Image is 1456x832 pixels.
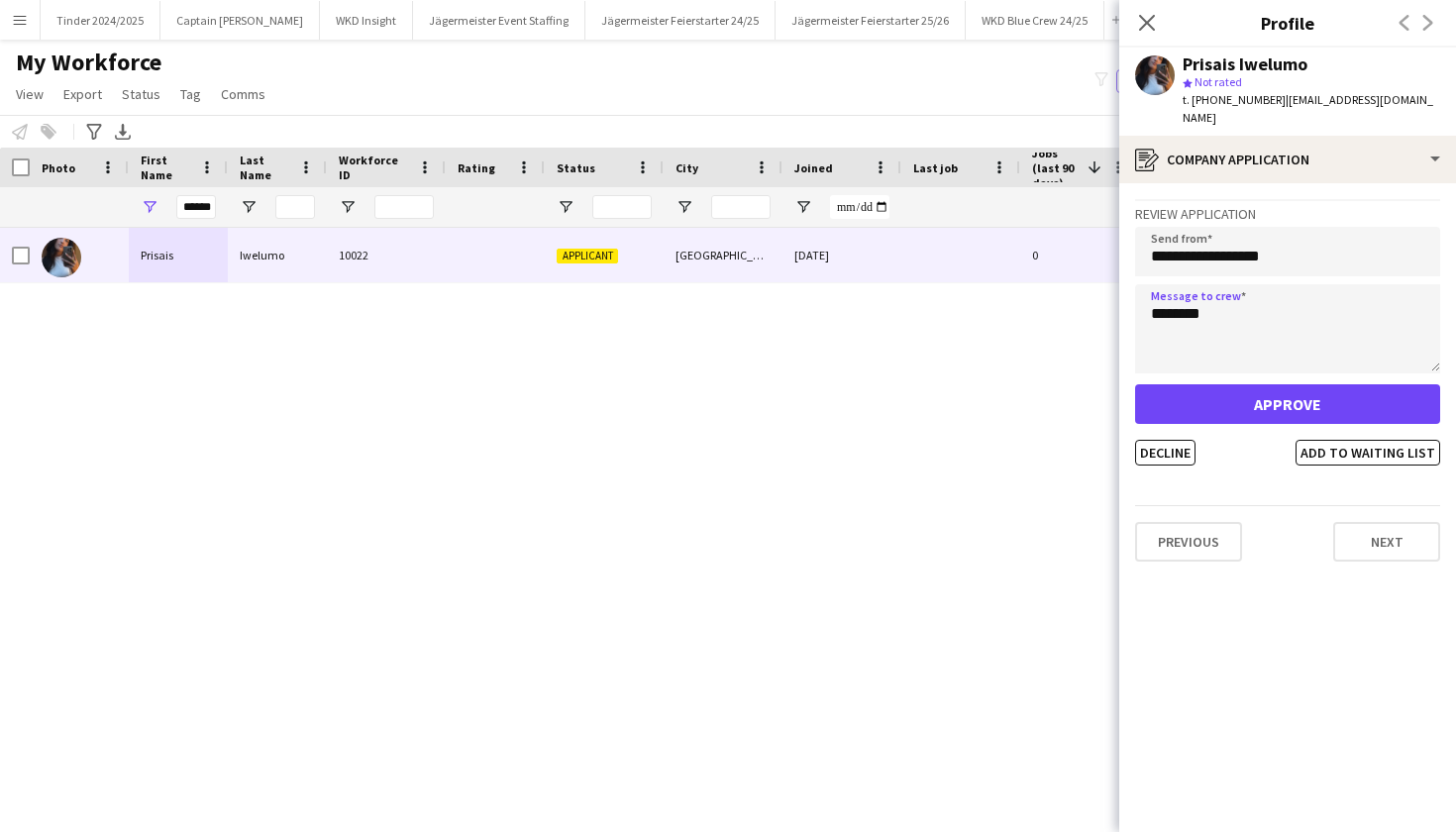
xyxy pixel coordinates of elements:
div: [GEOGRAPHIC_DATA] [664,228,782,282]
button: Next [1333,522,1440,562]
span: First Name [141,153,192,182]
button: Open Filter Menu [676,198,693,216]
a: View [8,81,52,107]
span: Status [122,85,160,103]
span: Photo [42,160,75,175]
button: Jägermeister Feierstarter 24/25 [585,1,776,40]
input: Joined Filter Input [830,195,889,219]
button: Open Filter Menu [557,198,574,216]
h3: Profile [1119,10,1456,36]
button: Open Filter Menu [141,198,158,216]
button: Everyone9,816 [1116,69,1215,93]
div: 0 [1020,228,1139,282]
span: | [EMAIL_ADDRESS][DOMAIN_NAME] [1183,92,1433,125]
span: t. [PHONE_NUMBER] [1183,92,1286,107]
span: Applicant [557,249,618,263]
div: Iwelumo [228,228,327,282]
span: View [16,85,44,103]
input: Status Filter Input [592,195,652,219]
app-action-btn: Advanced filters [82,120,106,144]
span: Workforce ID [339,153,410,182]
span: Joined [794,160,833,175]
button: Open Filter Menu [339,198,357,216]
span: Not rated [1195,74,1242,89]
div: 10022 [327,228,446,282]
div: Company application [1119,136,1456,183]
span: City [676,160,698,175]
span: Jobs (last 90 days) [1032,146,1080,190]
input: City Filter Input [711,195,771,219]
input: Workforce ID Filter Input [374,195,434,219]
div: [DATE] [782,228,901,282]
input: First Name Filter Input [176,195,216,219]
button: Open Filter Menu [794,198,812,216]
button: Jägermeister Event Staffing [413,1,585,40]
button: Tinder 2024/2025 [41,1,160,40]
button: Previous [1135,522,1242,562]
span: Tag [180,85,201,103]
button: Add to waiting list [1296,440,1440,466]
app-action-btn: Export XLSX [111,120,135,144]
button: WKD Blue Crew 24/25 [966,1,1104,40]
div: Prisais Iwelumo [1183,55,1307,73]
input: Last Name Filter Input [275,195,315,219]
button: Jägermeister Feierstarter 25/26 [776,1,966,40]
h3: Review Application [1135,205,1440,223]
a: Tag [172,81,209,107]
span: My Workforce [16,48,161,77]
a: Comms [213,81,273,107]
span: Status [557,160,595,175]
a: Export [55,81,110,107]
span: Comms [221,85,265,103]
span: Last Name [240,153,291,182]
span: Rating [458,160,495,175]
button: Approve [1135,384,1440,424]
button: Captain [PERSON_NAME] [160,1,320,40]
button: Open Filter Menu [240,198,258,216]
button: Decline [1135,440,1196,466]
span: Last job [913,160,958,175]
img: Prisais Iwelumo [42,238,81,277]
a: Status [114,81,168,107]
span: Export [63,85,102,103]
div: Prisais [129,228,228,282]
button: WKD Insight [320,1,413,40]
